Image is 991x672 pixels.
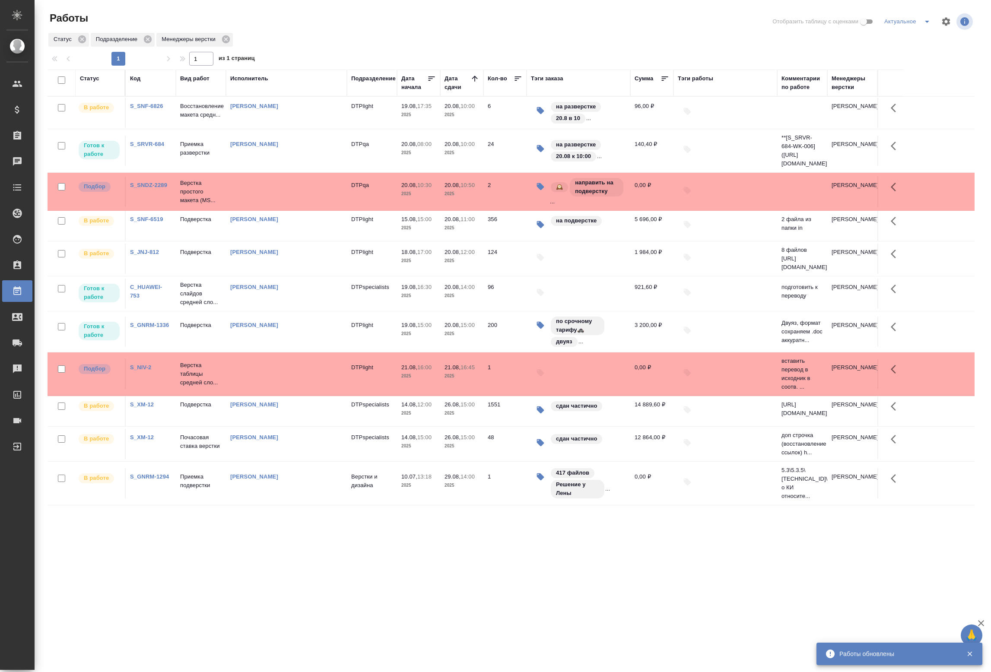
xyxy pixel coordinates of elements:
[781,246,823,272] p: 8 файлов [URL][DOMAIN_NAME]..
[445,216,461,222] p: 20.08,
[550,467,626,499] div: 417 файлов, Решение у Лены, не закрывать, Черняевой 10к
[347,317,397,347] td: DTPlight
[461,322,475,328] p: 15:00
[550,139,626,162] div: на разверстке, 20.08 к 10:00, назначить исполнителей в СК
[886,211,906,231] button: Здесь прячутся важные кнопки
[401,182,417,188] p: 20.08,
[556,216,597,225] p: на подверстке
[130,473,169,480] a: S_GNRM-1294
[417,216,432,222] p: 15:00
[483,359,527,389] td: 1
[130,249,159,255] a: S_JNJ-812
[180,400,222,409] p: Подверстка
[78,215,121,227] div: Исполнитель выполняет работу
[886,317,906,337] button: Здесь прячутся важные кнопки
[781,283,823,300] p: подготовить к переводу
[832,181,873,190] p: [PERSON_NAME]
[781,431,823,457] p: доп строчка (восстановление ссылок) h...
[575,178,618,196] p: направить на подверстку
[556,183,563,191] p: 🕰️
[678,363,697,382] button: Добавить тэги
[401,249,417,255] p: 18.08,
[78,283,121,303] div: Исполнитель может приступить к работе
[531,177,550,196] button: Изменить тэги
[80,74,99,83] div: Статус
[84,103,109,112] p: В работе
[445,224,479,232] p: 2025
[162,35,219,44] p: Менеджеры верстки
[130,284,162,299] a: C_HUAWEI-753
[886,244,906,264] button: Здесь прячутся важные кнопки
[130,401,154,408] a: S_XM-12
[401,473,417,480] p: 10.07,
[347,177,397,207] td: DTPqa
[401,257,436,265] p: 2025
[832,140,873,149] p: [PERSON_NAME]
[781,133,823,168] p: **[S_SRVR-684-WK-006]([URL][DOMAIN_NAME]..
[347,244,397,274] td: DTPlight
[832,472,873,481] p: [PERSON_NAME]
[230,473,278,480] a: [PERSON_NAME]
[401,442,436,450] p: 2025
[630,429,673,459] td: 12 864,00 ₽
[78,433,121,445] div: Исполнитель выполняет работу
[461,103,475,109] p: 10:00
[678,248,697,267] button: Добавить тэги
[445,74,470,92] div: Дата сдачи
[230,216,278,222] a: [PERSON_NAME]
[531,363,550,382] button: Добавить тэги
[556,480,599,498] p: Решение у Лены
[483,429,527,459] td: 48
[461,401,475,408] p: 15:00
[78,181,121,193] div: Можно подбирать исполнителей
[78,321,121,341] div: Исполнитель может приступить к работе
[130,141,164,147] a: S_SRVR-684
[84,182,105,191] p: Подбор
[401,224,436,232] p: 2025
[180,215,222,224] p: Подверстка
[130,322,169,328] a: S_GNRM-1336
[886,279,906,299] button: Здесь прячутся важные кнопки
[550,177,626,206] div: 🕰️, направить на подверстку, 20.8 в 10
[630,244,673,274] td: 1 984,00 ₽
[461,216,475,222] p: 11:00
[886,396,906,417] button: Здесь прячутся важные кнопки
[417,182,432,188] p: 10:30
[678,74,713,83] div: Тэги работы
[401,111,436,119] p: 2025
[886,429,906,450] button: Здесь прячутся важные кнопки
[832,283,873,292] p: [PERSON_NAME]
[84,474,109,482] p: В работе
[936,11,956,32] span: Настроить таблицу
[556,337,572,346] p: двуяз
[130,103,163,109] a: S_SNF-6826
[401,434,417,441] p: 14.08,
[556,152,591,161] p: 20.08 к 10:00
[445,401,461,408] p: 26.08,
[401,190,436,198] p: 2025
[180,179,222,205] p: Верстка простого макета (MS...
[445,292,479,300] p: 2025
[461,364,475,371] p: 16:45
[78,102,121,114] div: Исполнитель выполняет работу
[401,401,417,408] p: 14.08,
[483,136,527,166] td: 24
[630,396,673,426] td: 14 889,60 ₽
[550,316,626,348] div: по срочному тарифу🚓, двуяз, на подверстке
[84,402,109,410] p: В работе
[832,363,873,372] p: [PERSON_NAME]
[401,149,436,157] p: 2025
[832,248,873,257] p: [PERSON_NAME]
[886,177,906,197] button: Здесь прячутся важные кнопки
[630,359,673,389] td: 0,00 ₽
[461,182,475,188] p: 10:50
[78,140,121,160] div: Исполнитель может приступить к работе
[230,434,278,441] a: [PERSON_NAME]
[630,98,673,128] td: 96,00 ₽
[156,33,233,47] div: Менеджеры верстки
[417,473,432,480] p: 13:18
[556,102,596,111] p: на разверстке
[347,359,397,389] td: DTPlight
[445,473,461,480] p: 29.08,
[401,292,436,300] p: 2025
